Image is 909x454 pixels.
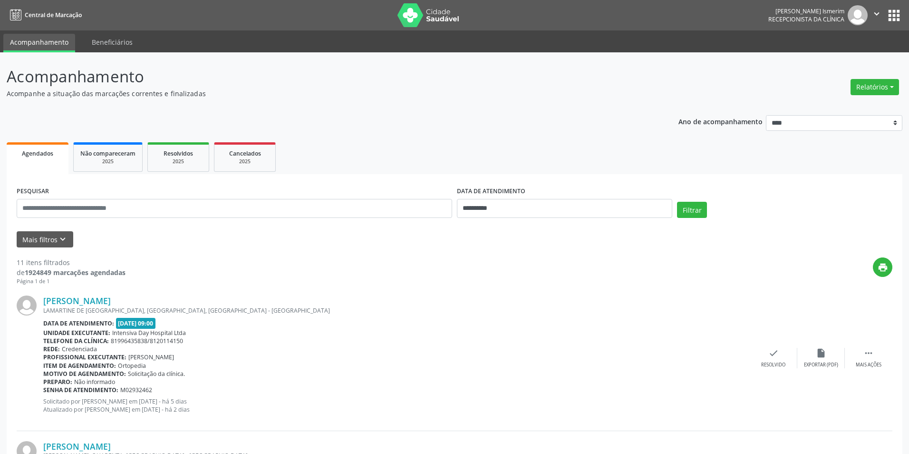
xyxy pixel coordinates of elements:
p: Acompanhe a situação das marcações correntes e finalizadas [7,89,634,99]
b: Profissional executante: [43,353,126,361]
div: 2025 [221,158,269,165]
b: Item de agendamento: [43,362,116,370]
div: [PERSON_NAME] Ismerim [768,7,844,15]
i:  [863,348,874,358]
div: Resolvido [761,362,785,368]
span: Não informado [74,378,115,386]
b: Data de atendimento: [43,319,114,327]
span: Agendados [22,149,53,158]
span: 81996435838/8120114150 [111,337,183,345]
img: img [848,5,868,25]
button: apps [886,7,902,24]
span: Solicitação da clínica. [128,370,185,378]
p: Solicitado por [PERSON_NAME] em [DATE] - há 5 dias Atualizado por [PERSON_NAME] em [DATE] - há 2 ... [43,397,750,414]
div: Mais ações [856,362,881,368]
label: PESQUISAR [17,184,49,199]
label: DATA DE ATENDIMENTO [457,184,525,199]
b: Preparo: [43,378,72,386]
button: print [873,257,892,277]
strong: 1924849 marcações agendadas [25,268,126,277]
p: Acompanhamento [7,65,634,89]
span: Credenciada [62,345,97,353]
a: Beneficiários [85,34,139,50]
span: Cancelados [229,149,261,158]
div: Exportar (PDF) [804,362,838,368]
b: Unidade executante: [43,329,110,337]
span: [DATE] 09:00 [116,318,156,329]
i: insert_drive_file [816,348,826,358]
div: LAMARTINE DE [GEOGRAPHIC_DATA], [GEOGRAPHIC_DATA], [GEOGRAPHIC_DATA] - [GEOGRAPHIC_DATA] [43,306,750,315]
span: [PERSON_NAME] [128,353,174,361]
button: Relatórios [851,79,899,95]
img: img [17,296,37,316]
b: Telefone da clínica: [43,337,109,345]
p: Ano de acompanhamento [678,115,763,127]
b: Senha de atendimento: [43,386,118,394]
div: de [17,267,126,277]
i: keyboard_arrow_down [58,234,68,245]
div: 2025 [155,158,202,165]
a: Central de Marcação [7,7,82,23]
span: Central de Marcação [25,11,82,19]
div: Página 1 de 1 [17,277,126,286]
a: [PERSON_NAME] [43,296,111,306]
span: Ortopedia [118,362,146,370]
span: M02932462 [120,386,152,394]
span: Intensiva Day Hospital Ltda [112,329,186,337]
button:  [868,5,886,25]
div: 11 itens filtrados [17,257,126,267]
span: Recepcionista da clínica [768,15,844,23]
b: Motivo de agendamento: [43,370,126,378]
a: Acompanhamento [3,34,75,52]
button: Mais filtroskeyboard_arrow_down [17,231,73,248]
i:  [871,9,882,19]
i: print [878,262,888,273]
span: Resolvidos [164,149,193,158]
button: Filtrar [677,202,707,218]
a: [PERSON_NAME] [43,441,111,452]
div: 2025 [80,158,135,165]
i: check [768,348,779,358]
b: Rede: [43,345,60,353]
span: Não compareceram [80,149,135,158]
